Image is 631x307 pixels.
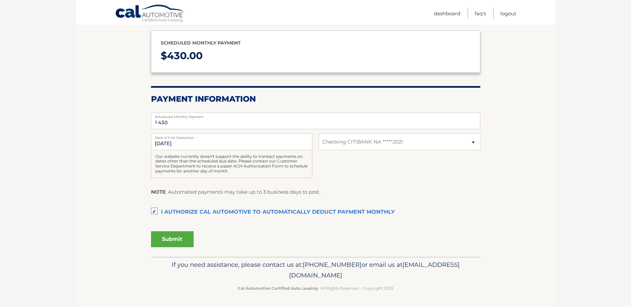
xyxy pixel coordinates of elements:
p: If you need assistance, please contact us at: or email us at [155,259,476,281]
p: Scheduled monthly payment [161,39,471,47]
span: 430.00 [167,50,203,62]
h2: Payment Information [151,94,480,104]
a: Logout [500,8,516,19]
a: Dashboard [434,8,460,19]
input: Payment Amount [151,113,480,129]
div: Our website currently doesn't support the ability to transact payments on dates other than the sc... [151,150,312,178]
button: Submit [151,231,194,247]
label: Scheduled Monthly Payment [151,113,480,118]
a: Cal Automotive [115,4,185,24]
strong: Cal Automotive Certified Auto Leasing [238,286,318,291]
a: FAQ's [475,8,486,19]
strong: NOTE [151,189,166,195]
p: $ [161,47,471,65]
span: [PHONE_NUMBER] [303,261,362,268]
input: Payment Date [151,134,312,150]
label: I authorize cal automotive to automatically deduct payment monthly [151,206,480,219]
span: $ [153,115,159,130]
label: Date of First Deduction [151,134,312,139]
p: : Automated payments may take up to 3 business days to post. [151,188,320,196]
p: - All Rights Reserved - Copyright 2025 [155,285,476,292]
span: [EMAIL_ADDRESS][DOMAIN_NAME] [289,261,460,279]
